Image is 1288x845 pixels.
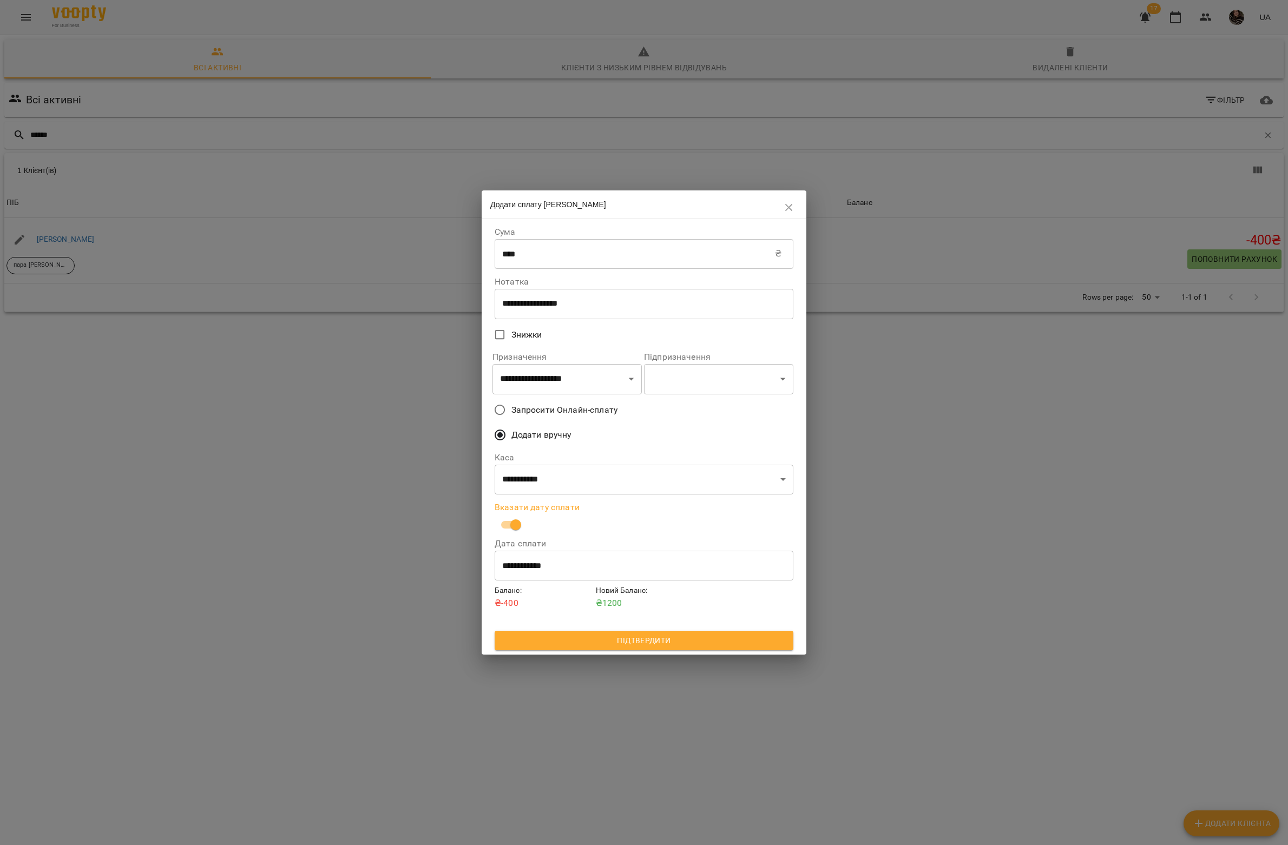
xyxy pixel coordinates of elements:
label: Каса [495,453,793,462]
label: Дата сплати [495,539,793,548]
p: ₴ [775,247,781,260]
button: Підтвердити [495,631,793,650]
p: ₴ -400 [495,597,592,610]
span: Підтвердити [503,634,785,647]
span: Запросити Онлайн-сплату [511,404,617,417]
p: ₴ 1200 [596,597,693,610]
span: Додати сплату [PERSON_NAME] [490,200,606,209]
label: Сума [495,228,793,236]
h6: Новий Баланс : [596,585,693,597]
span: Знижки [511,328,542,341]
label: Вказати дату сплати [495,503,793,512]
h6: Баланс : [495,585,592,597]
label: Призначення [492,353,642,361]
span: Додати вручну [511,428,571,441]
label: Нотатка [495,278,793,286]
label: Підпризначення [644,353,793,361]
